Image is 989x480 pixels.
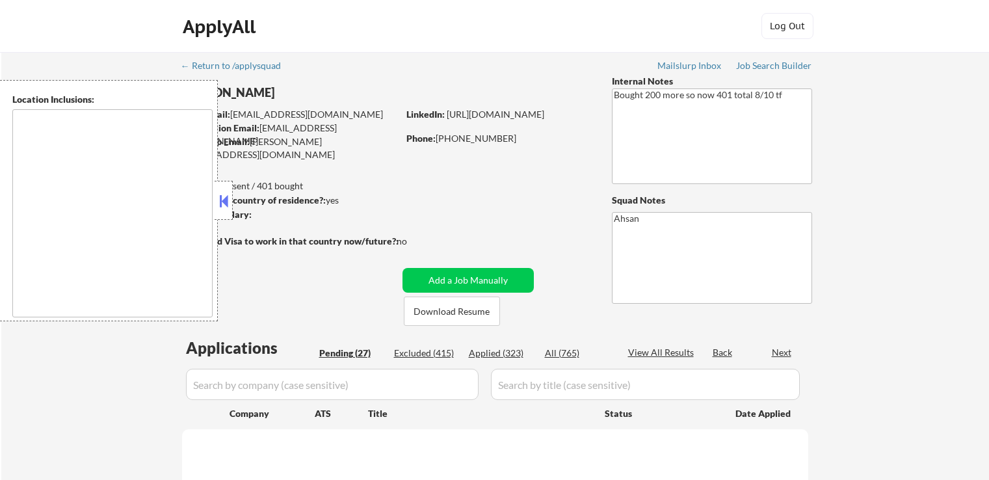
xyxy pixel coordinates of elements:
div: [PERSON_NAME][EMAIL_ADDRESS][DOMAIN_NAME] [182,135,398,161]
a: ← Return to /applysquad [181,60,293,73]
div: Date Applied [735,407,793,420]
div: ATS [315,407,368,420]
div: Applied (323) [469,347,534,360]
div: Back [713,346,733,359]
strong: Will need Visa to work in that country now/future?: [182,235,399,247]
div: Pending (27) [319,347,384,360]
div: Location Inclusions: [12,93,213,106]
strong: LinkedIn: [406,109,445,120]
input: Search by title (case sensitive) [491,369,800,400]
div: Applications [186,340,315,356]
a: Mailslurp Inbox [657,60,722,73]
div: yes [181,194,394,207]
div: Job Search Builder [736,61,812,70]
div: Company [230,407,315,420]
div: 323 sent / 401 bought [181,180,398,193]
div: [PERSON_NAME] [182,85,449,101]
div: Next [772,346,793,359]
div: Title [368,407,592,420]
div: Excluded (415) [394,347,459,360]
div: [PHONE_NUMBER] [406,132,590,145]
a: [URL][DOMAIN_NAME] [447,109,544,120]
div: [EMAIL_ADDRESS][DOMAIN_NAME] [183,108,398,121]
div: All (765) [545,347,610,360]
input: Search by company (case sensitive) [186,369,479,400]
div: no [397,235,434,248]
button: Add a Job Manually [402,268,534,293]
div: ApplyAll [183,16,259,38]
div: [EMAIL_ADDRESS][DOMAIN_NAME] [183,122,398,147]
button: Log Out [761,13,813,39]
strong: Phone: [406,133,436,144]
div: Squad Notes [612,194,812,207]
div: Mailslurp Inbox [657,61,722,70]
div: View All Results [628,346,698,359]
div: Status [605,401,717,425]
div: Internal Notes [612,75,812,88]
button: Download Resume [404,297,500,326]
div: ← Return to /applysquad [181,61,293,70]
strong: Can work in country of residence?: [181,194,326,206]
